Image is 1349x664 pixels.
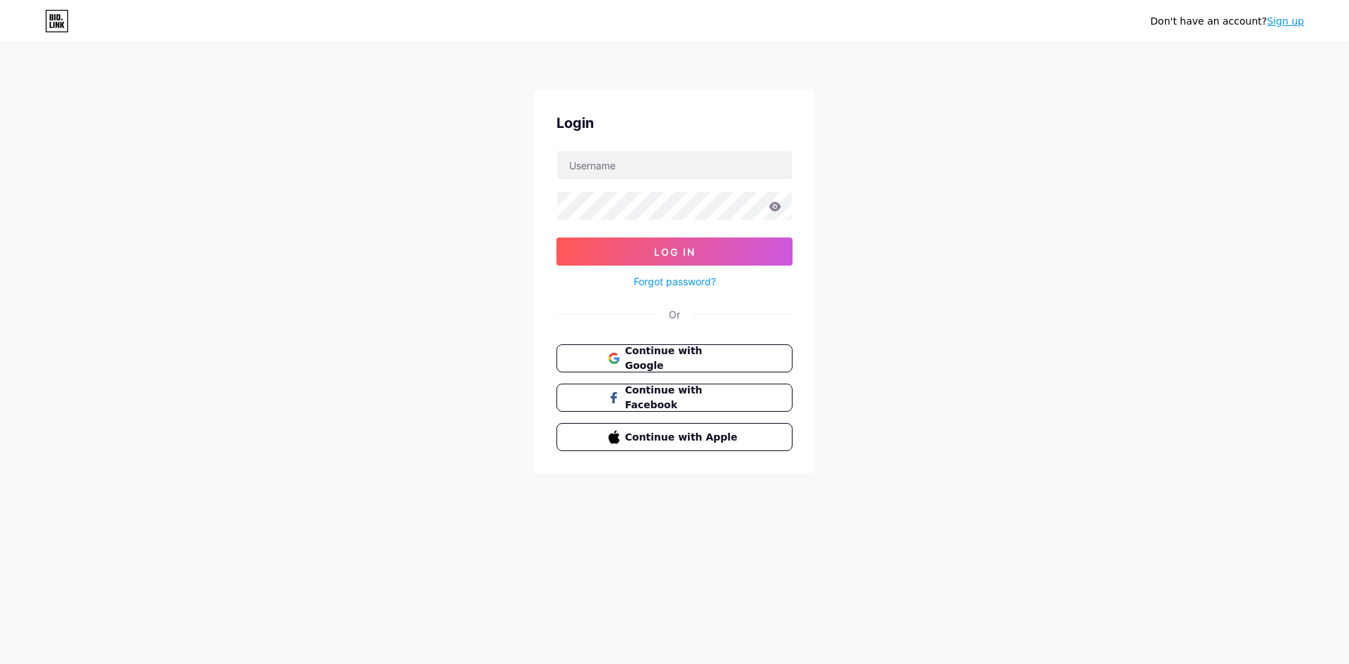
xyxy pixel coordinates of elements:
a: Sign up [1267,15,1304,27]
button: Continue with Facebook [556,384,793,412]
span: Continue with Google [625,344,741,373]
div: Login [556,112,793,134]
input: Username [557,151,792,179]
span: Continue with Facebook [625,383,741,412]
button: Continue with Apple [556,423,793,451]
button: Log In [556,237,793,266]
div: Don't have an account? [1150,14,1304,29]
span: Log In [654,246,696,258]
a: Forgot password? [634,274,716,289]
button: Continue with Google [556,344,793,372]
span: Continue with Apple [625,430,741,445]
div: Or [669,307,680,322]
